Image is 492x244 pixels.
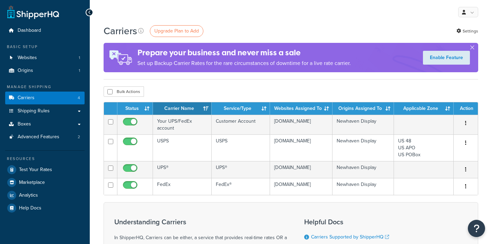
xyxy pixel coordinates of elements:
[212,115,270,134] td: Customer Account
[18,108,50,114] span: Shipping Rules
[270,161,332,178] td: [DOMAIN_NAME]
[153,178,212,195] td: FedEx
[153,134,212,161] td: USPS
[19,167,52,173] span: Test Your Rates
[332,161,394,178] td: Newhaven Display
[311,233,389,241] a: Carriers Supported by ShipperHQ
[212,161,270,178] td: UPS®
[153,161,212,178] td: UPS®
[212,178,270,195] td: FedEx®
[5,64,85,77] li: Origins
[150,25,203,37] a: Upgrade Plan to Add
[5,118,85,131] a: Boxes
[212,134,270,161] td: USPS
[19,205,41,211] span: Help Docs
[137,58,351,68] p: Set up Backup Carrier Rates for the rare circumstances of downtime for a live rate carrier.
[153,115,212,134] td: Your UPS/FedEx account
[5,24,85,37] a: Dashboard
[104,43,137,72] img: ad-rules-rateshop-fe6ec290ccb7230408bd80ed9643f0289d75e0ffd9eb532fc0e269fcd187b520.png
[19,180,45,186] span: Marketplace
[79,55,80,61] span: 1
[332,178,394,195] td: Newhaven Display
[104,24,137,38] h1: Carriers
[212,102,270,115] th: Service/Type: activate to sort column ascending
[18,55,37,61] span: Websites
[7,5,59,19] a: ShipperHQ Home
[5,44,85,50] div: Basic Setup
[154,27,199,35] span: Upgrade Plan to Add
[5,202,85,214] a: Help Docs
[5,131,85,143] li: Advanced Features
[5,51,85,64] a: Websites 1
[5,51,85,64] li: Websites
[456,26,478,36] a: Settings
[117,102,153,115] th: Status: activate to sort column ascending
[79,68,80,74] span: 1
[5,131,85,143] a: Advanced Features 2
[104,86,144,97] button: Bulk Actions
[332,115,394,134] td: Newhaven Display
[270,134,332,161] td: [DOMAIN_NAME]
[5,64,85,77] a: Origins 1
[270,178,332,195] td: [DOMAIN_NAME]
[18,134,59,140] span: Advanced Features
[394,134,454,161] td: US 48 US APO US POBox
[5,105,85,118] a: Shipping Rules
[304,218,394,226] h3: Helpful Docs
[114,218,287,226] h3: Understanding Carriers
[5,176,85,189] a: Marketplace
[394,102,454,115] th: Applicable Zone: activate to sort column ascending
[270,115,332,134] td: [DOMAIN_NAME]
[5,84,85,90] div: Manage Shipping
[19,193,38,198] span: Analytics
[18,121,31,127] span: Boxes
[153,102,212,115] th: Carrier Name: activate to sort column ascending
[137,47,351,58] h4: Prepare your business and never miss a sale
[18,68,33,74] span: Origins
[78,134,80,140] span: 2
[332,102,394,115] th: Origins Assigned To: activate to sort column ascending
[5,92,85,104] li: Carriers
[78,95,80,101] span: 4
[468,220,485,237] button: Open Resource Center
[18,95,35,101] span: Carriers
[5,163,85,176] a: Test Your Rates
[5,92,85,104] a: Carriers 4
[270,102,332,115] th: Websites Assigned To: activate to sort column ascending
[5,189,85,201] a: Analytics
[332,134,394,161] td: Newhaven Display
[423,51,470,65] a: Enable Feature
[18,28,41,34] span: Dashboard
[454,102,478,115] th: Action
[5,156,85,162] div: Resources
